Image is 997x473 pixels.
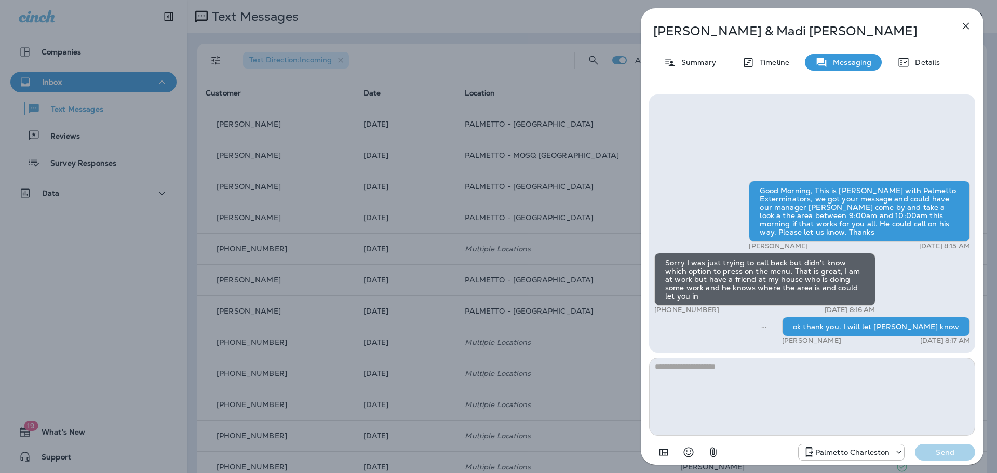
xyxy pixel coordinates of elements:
[678,442,699,463] button: Select an emoji
[782,317,970,336] div: ok thank you. I will let [PERSON_NAME] know
[749,181,970,242] div: Good Morning, This is [PERSON_NAME] with Palmetto Exterminators, we got your message and could ha...
[920,336,970,345] p: [DATE] 8:17 AM
[749,242,808,250] p: [PERSON_NAME]
[782,336,841,345] p: [PERSON_NAME]
[799,446,905,458] div: +1 (843) 277-8322
[653,442,674,463] button: Add in a premade template
[654,306,719,314] p: [PHONE_NUMBER]
[676,58,716,66] p: Summary
[910,58,940,66] p: Details
[828,58,871,66] p: Messaging
[653,24,937,38] p: [PERSON_NAME] & Madi [PERSON_NAME]
[761,321,766,331] span: Sent
[919,242,970,250] p: [DATE] 8:15 AM
[755,58,789,66] p: Timeline
[654,253,875,306] div: Sorry I was just trying to call back but didn't know which option to press on the menu. That is g...
[825,306,875,314] p: [DATE] 8:16 AM
[815,448,890,456] p: Palmetto Charleston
